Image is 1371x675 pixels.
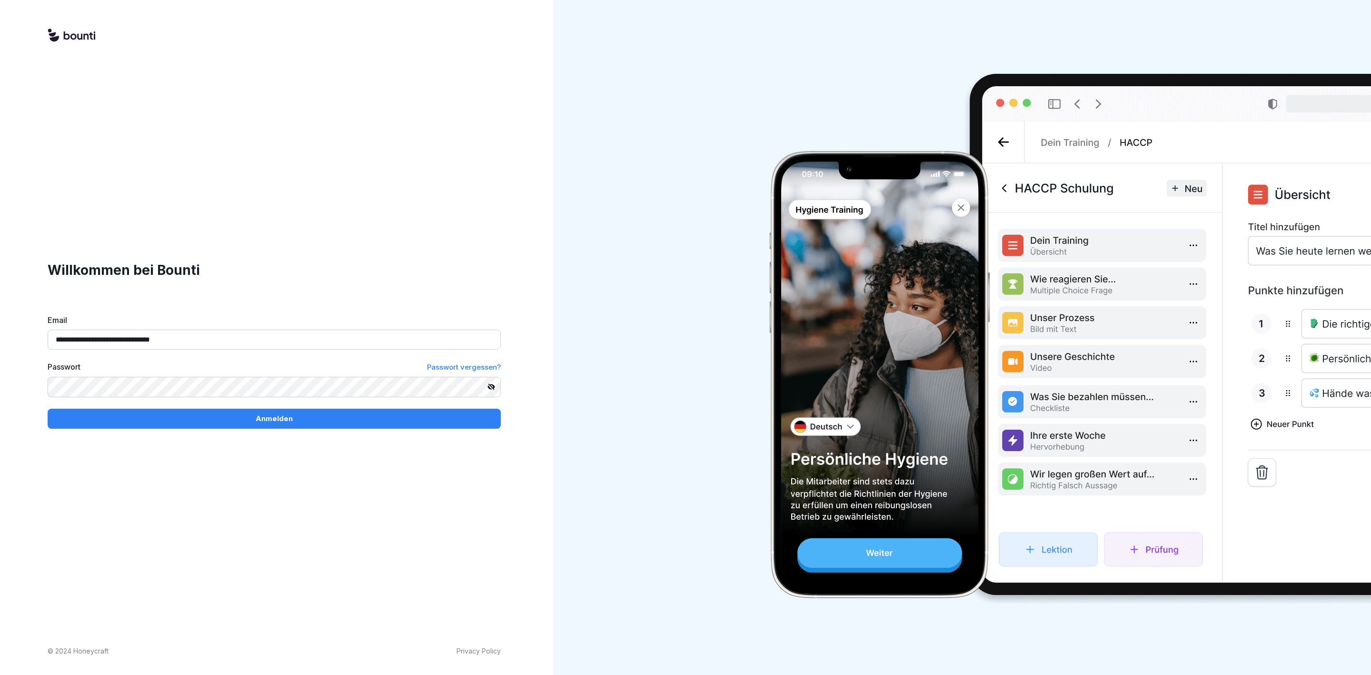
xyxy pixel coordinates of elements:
[256,413,293,424] p: Anmelden
[48,314,501,326] label: Email
[48,29,95,43] img: logo.svg
[427,363,501,372] span: Passwort vergessen?
[427,361,501,373] a: Passwort vergessen?
[48,260,501,280] h1: Willkommen bei Bounti
[457,646,501,656] a: Privacy Policy
[48,409,501,429] button: Anmelden
[48,361,80,373] label: Passwort
[48,646,109,656] p: © 2024 Honeycraft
